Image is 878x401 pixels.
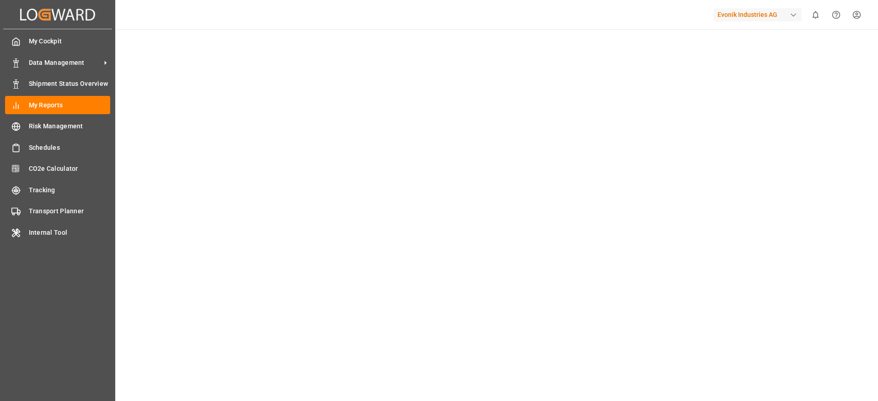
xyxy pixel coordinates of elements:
[805,5,826,25] button: show 0 new notifications
[5,117,110,135] a: Risk Management
[5,202,110,220] a: Transport Planner
[5,32,110,50] a: My Cockpit
[826,5,846,25] button: Help Center
[5,181,110,199] a: Tracking
[714,8,802,21] div: Evonik Industries AG
[29,100,111,110] span: My Reports
[5,160,110,178] a: CO2e Calculator
[29,143,111,153] span: Schedules
[29,164,111,174] span: CO2e Calculator
[29,58,101,68] span: Data Management
[29,206,111,216] span: Transport Planner
[29,121,111,131] span: Risk Management
[29,228,111,237] span: Internal Tool
[5,223,110,241] a: Internal Tool
[5,96,110,114] a: My Reports
[29,185,111,195] span: Tracking
[29,37,111,46] span: My Cockpit
[5,138,110,156] a: Schedules
[29,79,111,89] span: Shipment Status Overview
[5,75,110,93] a: Shipment Status Overview
[714,6,805,23] button: Evonik Industries AG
